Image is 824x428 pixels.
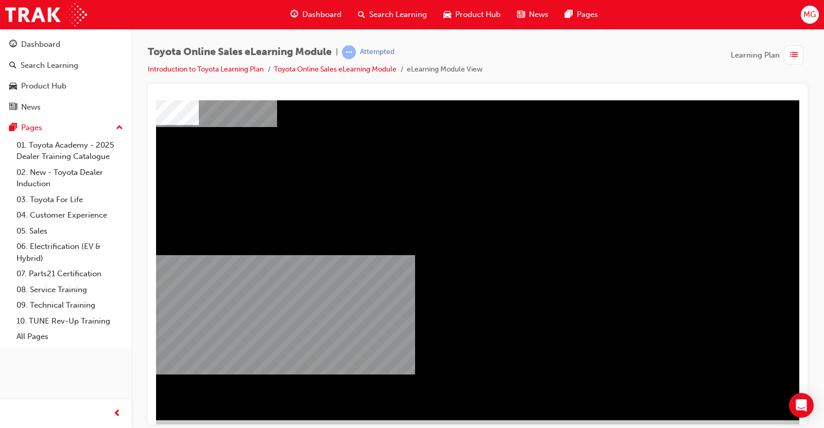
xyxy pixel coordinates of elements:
[4,118,127,137] button: Pages
[350,4,435,25] a: search-iconSearch Learning
[4,98,127,117] a: News
[9,123,17,133] span: pages-icon
[12,137,127,165] a: 01. Toyota Academy - 2025 Dealer Training Catalogue
[789,393,814,418] div: Open Intercom Messenger
[4,33,127,118] button: DashboardSearch LearningProduct HubNews
[12,329,127,345] a: All Pages
[4,77,127,96] a: Product Hub
[9,103,17,112] span: news-icon
[12,207,127,223] a: 04. Customer Experience
[336,46,338,58] span: |
[731,45,808,65] button: Learning Plan
[12,223,127,239] a: 05. Sales
[302,9,341,21] span: Dashboard
[455,9,501,21] span: Product Hub
[407,64,483,76] li: eLearning Module View
[12,192,127,208] a: 03. Toyota For Life
[282,4,350,25] a: guage-iconDashboard
[565,8,573,21] span: pages-icon
[148,65,264,74] a: Introduction to Toyota Learning Plan
[360,47,394,57] div: Attempted
[12,165,127,192] a: 02. New - Toyota Dealer Induction
[290,8,298,21] span: guage-icon
[113,407,121,420] span: prev-icon
[4,56,127,75] a: Search Learning
[5,3,87,26] img: Trak
[509,4,557,25] a: news-iconNews
[342,45,356,59] span: learningRecordVerb_ATTEMPT-icon
[358,8,365,21] span: search-icon
[9,82,17,91] span: car-icon
[801,6,819,24] button: MG
[12,313,127,329] a: 10. TUNE Rev-Up Training
[435,4,509,25] a: car-iconProduct Hub
[577,9,598,21] span: Pages
[21,60,78,72] div: Search Learning
[12,282,127,298] a: 08. Service Training
[148,46,332,58] span: Toyota Online Sales eLearning Module
[12,266,127,282] a: 07. Parts21 Certification
[731,49,780,61] span: Learning Plan
[12,297,127,313] a: 09. Technical Training
[274,65,397,74] a: Toyota Online Sales eLearning Module
[9,61,16,70] span: search-icon
[443,8,451,21] span: car-icon
[116,121,123,135] span: up-icon
[21,122,42,134] div: Pages
[369,9,427,21] span: Search Learning
[803,9,816,21] span: MG
[12,239,127,266] a: 06. Electrification (EV & Hybrid)
[790,49,798,62] span: list-icon
[21,80,66,92] div: Product Hub
[21,39,60,50] div: Dashboard
[517,8,525,21] span: news-icon
[4,35,127,54] a: Dashboard
[557,4,606,25] a: pages-iconPages
[529,9,548,21] span: News
[9,40,17,49] span: guage-icon
[21,101,41,113] div: News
